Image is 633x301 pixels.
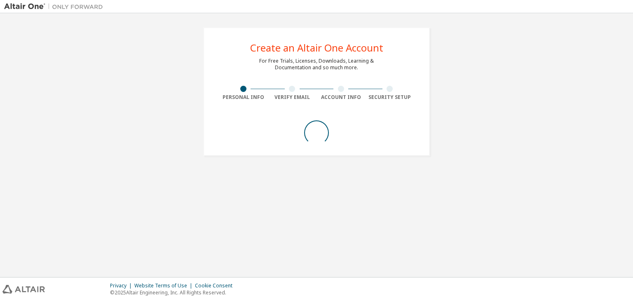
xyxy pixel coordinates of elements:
[4,2,107,11] img: Altair One
[134,282,195,289] div: Website Terms of Use
[366,94,415,101] div: Security Setup
[259,58,374,71] div: For Free Trials, Licenses, Downloads, Learning & Documentation and so much more.
[250,43,383,53] div: Create an Altair One Account
[195,282,237,289] div: Cookie Consent
[219,94,268,101] div: Personal Info
[316,94,366,101] div: Account Info
[2,285,45,294] img: altair_logo.svg
[110,289,237,296] p: © 2025 Altair Engineering, Inc. All Rights Reserved.
[268,94,317,101] div: Verify Email
[110,282,134,289] div: Privacy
